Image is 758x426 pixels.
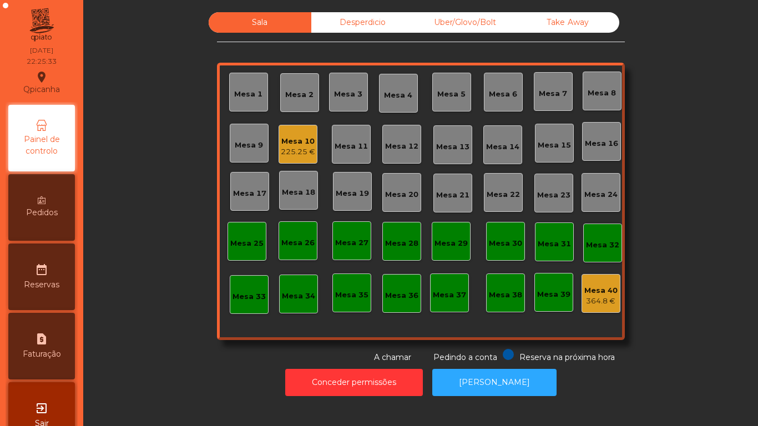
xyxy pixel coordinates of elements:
div: Mesa 37 [433,290,466,301]
div: Desperdicio [311,12,414,33]
span: A chamar [374,352,411,362]
div: Mesa 18 [282,187,315,198]
div: Mesa 9 [235,140,263,151]
div: Mesa 27 [335,237,368,248]
span: Pedidos [26,207,58,219]
div: Mesa 31 [538,239,571,250]
div: Mesa 7 [539,88,567,99]
div: 364.8 € [584,296,618,307]
span: Reserva na próxima hora [519,352,615,362]
div: Mesa 33 [233,291,266,302]
div: Mesa 26 [281,237,315,248]
div: Mesa 30 [489,238,522,249]
div: Mesa 8 [588,88,616,99]
span: Pedindo a conta [433,352,497,362]
div: Mesa 13 [436,141,469,153]
div: Mesa 16 [585,138,618,149]
div: Mesa 6 [489,89,517,100]
div: Mesa 35 [335,290,368,301]
div: Mesa 2 [285,89,314,100]
button: Conceder permissões [285,369,423,396]
div: Mesa 5 [437,89,466,100]
div: Mesa 10 [281,136,315,147]
i: date_range [35,263,48,276]
img: qpiato [28,6,55,44]
div: Mesa 38 [489,290,522,301]
div: Take Away [517,12,619,33]
i: exit_to_app [35,402,48,415]
div: Mesa 20 [385,189,418,200]
div: Mesa 40 [584,285,618,296]
div: Mesa 21 [436,190,469,201]
i: request_page [35,332,48,346]
div: Qpicanha [23,69,60,97]
div: 22:25:33 [27,57,57,67]
div: 225.25 € [281,146,315,158]
button: [PERSON_NAME] [432,369,557,396]
div: Sala [209,12,311,33]
div: Uber/Glovo/Bolt [414,12,517,33]
div: Mesa 25 [230,238,264,249]
div: Mesa 4 [384,90,412,101]
span: Reservas [24,279,59,291]
span: Painel de controlo [11,134,72,157]
div: Mesa 23 [537,190,570,201]
div: [DATE] [30,45,53,55]
div: Mesa 17 [233,188,266,199]
div: Mesa 24 [584,189,618,200]
i: location_on [35,70,48,84]
div: Mesa 39 [537,289,570,300]
div: Mesa 15 [538,140,571,151]
div: Mesa 1 [234,89,262,100]
div: Mesa 34 [282,291,315,302]
div: Mesa 29 [434,238,468,249]
div: Mesa 3 [334,89,362,100]
span: Faturação [23,348,61,360]
div: Mesa 32 [586,240,619,251]
div: Mesa 19 [336,188,369,199]
div: Mesa 36 [385,290,418,301]
div: Mesa 14 [486,141,519,153]
div: Mesa 11 [335,141,368,152]
div: Mesa 28 [385,238,418,249]
div: Mesa 12 [385,141,418,152]
div: Mesa 22 [487,189,520,200]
